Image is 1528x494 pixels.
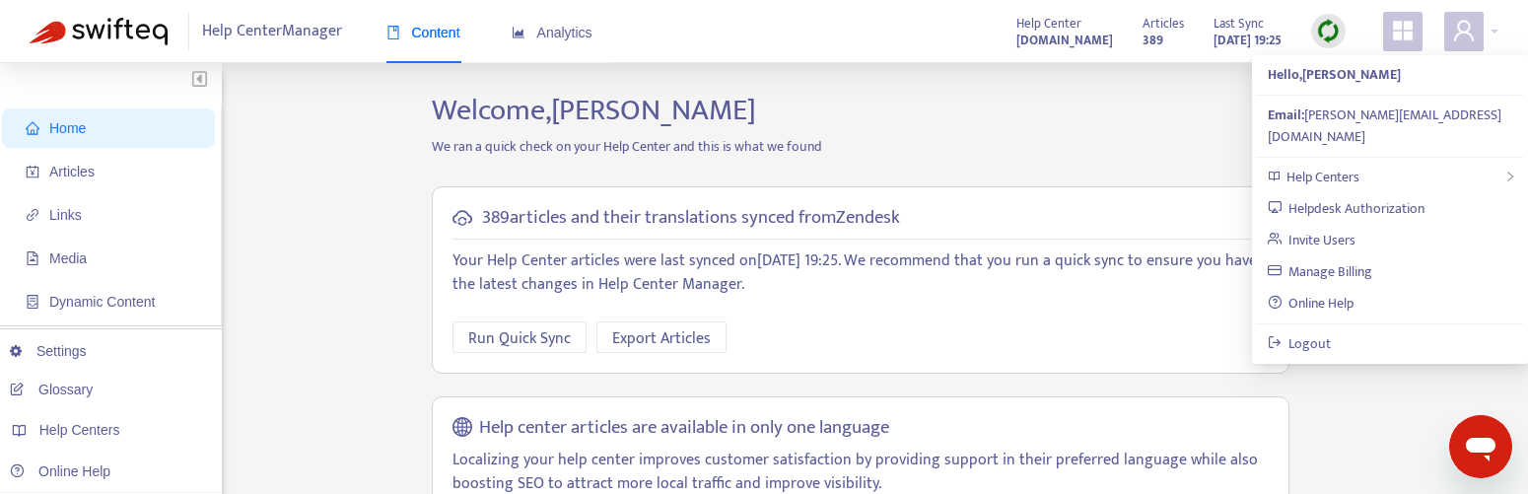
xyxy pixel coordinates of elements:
[1316,19,1341,43] img: sync.dc5367851b00ba804db3.png
[1504,171,1516,182] span: right
[1391,19,1415,42] span: appstore
[1143,13,1184,35] span: Articles
[512,26,525,39] span: area-chart
[10,343,87,359] a: Settings
[432,86,756,135] span: Welcome, [PERSON_NAME]
[30,18,168,45] img: Swifteq
[452,249,1269,297] p: Your Help Center articles were last synced on [DATE] 19:25 . We recommend that you run a quick sy...
[1268,63,1401,86] strong: Hello, [PERSON_NAME]
[1452,19,1476,42] span: user
[26,295,39,309] span: container
[10,463,110,479] a: Online Help
[1268,105,1513,148] div: [PERSON_NAME][EMAIL_ADDRESS][DOMAIN_NAME]
[1016,29,1113,51] a: [DOMAIN_NAME]
[468,326,571,351] span: Run Quick Sync
[49,250,87,266] span: Media
[39,422,120,438] span: Help Centers
[596,321,727,353] button: Export Articles
[26,251,39,265] span: file-image
[452,417,472,440] span: global
[479,417,889,440] h5: Help center articles are available in only one language
[1214,13,1264,35] span: Last Sync
[1268,332,1332,355] a: Logout
[386,25,460,40] span: Content
[10,382,93,397] a: Glossary
[49,294,155,310] span: Dynamic Content
[1286,166,1359,188] span: Help Centers
[26,208,39,222] span: link
[1143,30,1163,51] strong: 389
[417,136,1304,157] p: We ran a quick check on your Help Center and this is what we found
[49,164,95,179] span: Articles
[1449,415,1512,478] iframe: Button to launch messaging window
[452,208,472,228] span: cloud-sync
[1268,260,1373,283] a: Manage Billing
[1016,13,1081,35] span: Help Center
[1268,197,1425,220] a: Helpdesk Authorization
[1268,229,1356,251] a: Invite Users
[452,321,587,353] button: Run Quick Sync
[512,25,592,40] span: Analytics
[26,121,39,135] span: home
[26,165,39,178] span: account-book
[612,326,711,351] span: Export Articles
[49,207,82,223] span: Links
[482,207,900,230] h5: 389 articles and their translations synced from Zendesk
[49,120,86,136] span: Home
[1268,292,1354,315] a: Online Help
[202,13,342,50] span: Help Center Manager
[1214,30,1282,51] strong: [DATE] 19:25
[1016,30,1113,51] strong: [DOMAIN_NAME]
[386,26,400,39] span: book
[1268,104,1304,126] strong: Email:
